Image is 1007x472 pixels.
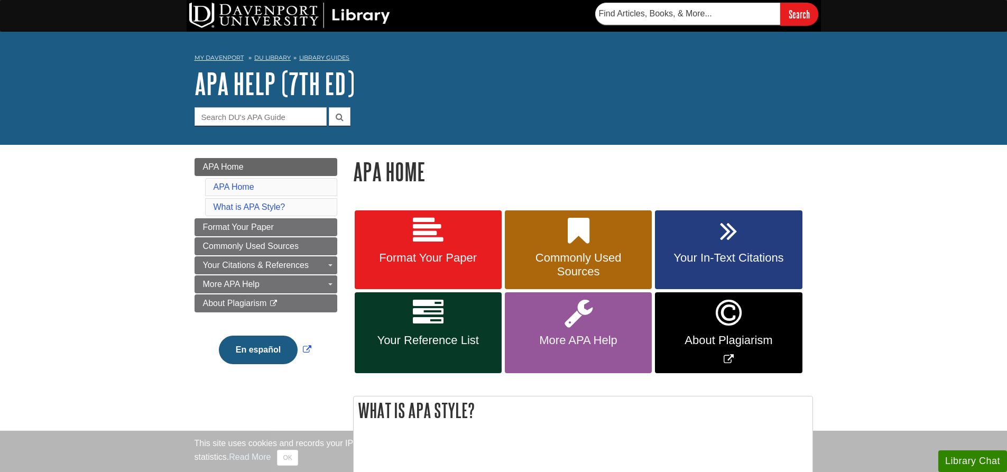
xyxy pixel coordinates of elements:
a: Link opens in new window [655,292,802,373]
button: Library Chat [938,450,1007,472]
form: Searches DU Library's articles, books, and more [595,3,818,25]
a: What is APA Style? [214,202,285,211]
span: More APA Help [513,334,644,347]
a: More APA Help [195,275,337,293]
a: Your In-Text Citations [655,210,802,290]
span: Your In-Text Citations [663,251,794,265]
input: Search [780,3,818,25]
a: Library Guides [299,54,349,61]
input: Search DU's APA Guide [195,107,327,126]
a: About Plagiarism [195,294,337,312]
a: Commonly Used Sources [195,237,337,255]
button: En español [219,336,298,364]
a: Your Citations & References [195,256,337,274]
a: APA Home [195,158,337,176]
span: Format Your Paper [363,251,494,265]
input: Find Articles, Books, & More... [595,3,780,25]
h1: APA Home [353,158,813,185]
button: Close [277,450,298,466]
span: APA Home [203,162,244,171]
i: This link opens in a new window [269,300,278,307]
div: Guide Page Menu [195,158,337,382]
span: Commonly Used Sources [203,242,299,251]
a: More APA Help [505,292,652,373]
a: Format Your Paper [195,218,337,236]
div: This site uses cookies and records your IP address for usage statistics. Additionally, we use Goo... [195,437,813,466]
span: Your Reference List [363,334,494,347]
h2: What is APA Style? [354,396,812,424]
img: DU Library [189,3,390,28]
nav: breadcrumb [195,51,813,68]
span: Format Your Paper [203,223,274,232]
a: APA Home [214,182,254,191]
a: Format Your Paper [355,210,502,290]
a: My Davenport [195,53,244,62]
a: Your Reference List [355,292,502,373]
span: Commonly Used Sources [513,251,644,279]
a: Read More [229,452,271,461]
a: APA Help (7th Ed) [195,67,355,100]
span: About Plagiarism [203,299,267,308]
a: Link opens in new window [216,345,314,354]
a: DU Library [254,54,291,61]
span: More APA Help [203,280,260,289]
span: Your Citations & References [203,261,309,270]
span: About Plagiarism [663,334,794,347]
a: Commonly Used Sources [505,210,652,290]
